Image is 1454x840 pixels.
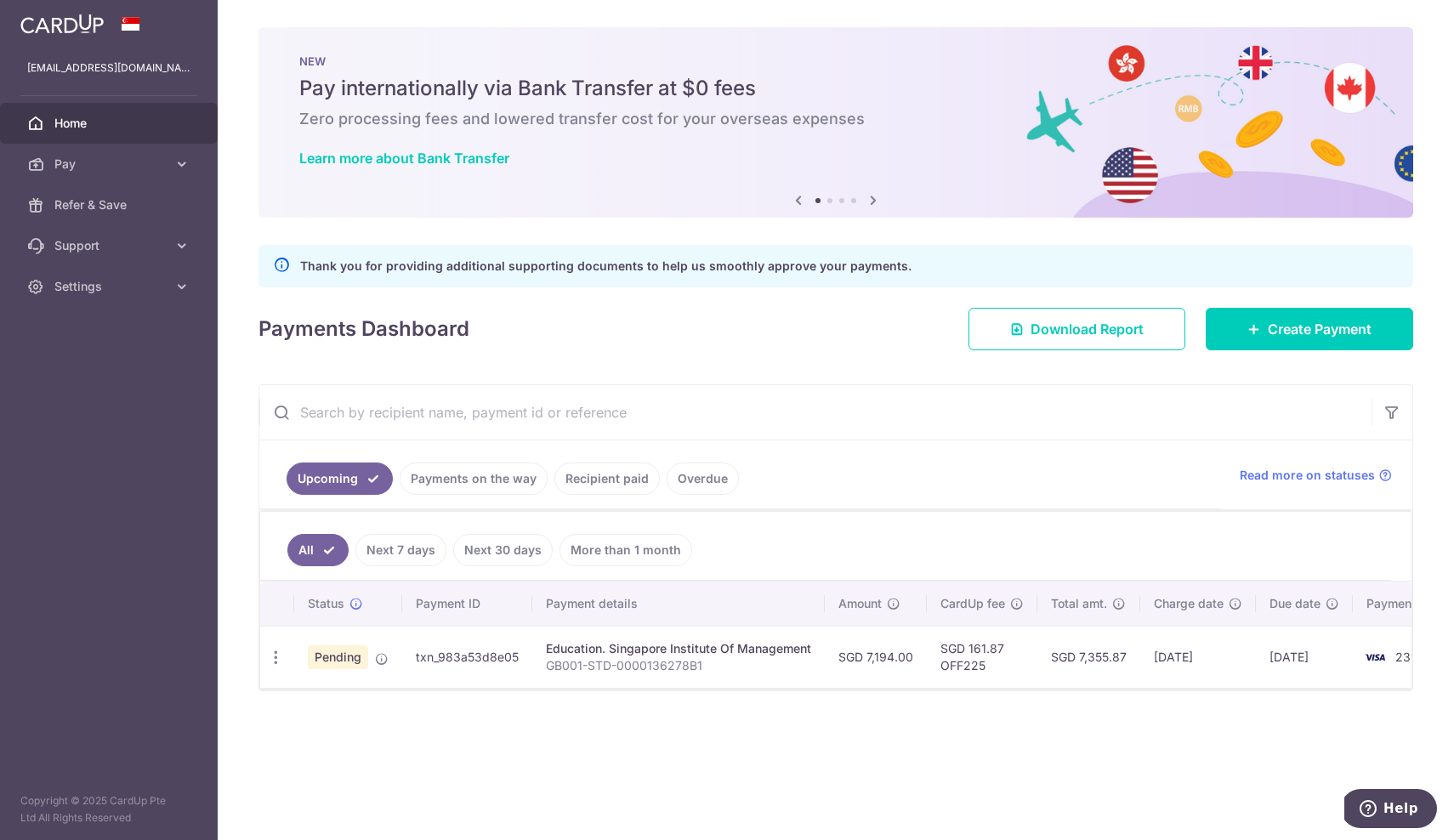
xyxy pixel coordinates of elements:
td: txn_983a53d8e05 [402,626,532,688]
a: Download Report [968,308,1185,350]
a: Next 7 days [355,534,446,566]
span: CardUp fee [940,595,1005,612]
a: Read more on statuses [1240,467,1392,484]
span: Home [54,115,167,132]
span: Pay [54,156,167,173]
h6: Zero processing fees and lowered transfer cost for your overseas expenses [299,109,1372,129]
span: Due date [1269,595,1321,612]
a: More than 1 month [559,534,692,566]
a: All [287,534,349,566]
span: Create Payment [1268,319,1372,339]
img: Bank Card [1358,647,1392,667]
div: Education. Singapore Institute Of Management [546,640,811,657]
th: Payment details [532,582,825,626]
iframe: Opens a widget where you can find more information [1344,789,1437,831]
span: Download Report [1031,319,1144,339]
span: 2313 [1395,650,1423,664]
span: Pending [308,645,368,669]
a: Learn more about Bank Transfer [299,150,509,167]
td: SGD 7,194.00 [825,626,927,688]
p: NEW [299,54,1372,68]
p: GB001-STD-0000136278B1 [546,657,811,674]
p: Thank you for providing additional supporting documents to help us smoothly approve your payments. [300,256,912,276]
a: Overdue [667,463,739,495]
img: Bank transfer banner [258,27,1413,218]
span: Total amt. [1051,595,1107,612]
span: Refer & Save [54,196,167,213]
span: Status [308,595,344,612]
span: Support [54,237,167,254]
img: CardUp [20,14,104,34]
span: Read more on statuses [1240,467,1375,484]
h4: Payments Dashboard [258,314,469,344]
td: SGD 7,355.87 [1037,626,1140,688]
a: Create Payment [1206,308,1413,350]
td: SGD 161.87 OFF225 [927,626,1037,688]
h5: Pay internationally via Bank Transfer at $0 fees [299,75,1372,102]
td: [DATE] [1256,626,1353,688]
a: Payments on the way [400,463,548,495]
span: Charge date [1154,595,1224,612]
p: [EMAIL_ADDRESS][DOMAIN_NAME] [27,60,190,77]
input: Search by recipient name, payment id or reference [259,385,1372,440]
a: Next 30 days [453,534,553,566]
span: Amount [838,595,882,612]
th: Payment ID [402,582,532,626]
span: Settings [54,278,167,295]
a: Upcoming [287,463,393,495]
a: Recipient paid [554,463,660,495]
td: [DATE] [1140,626,1256,688]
